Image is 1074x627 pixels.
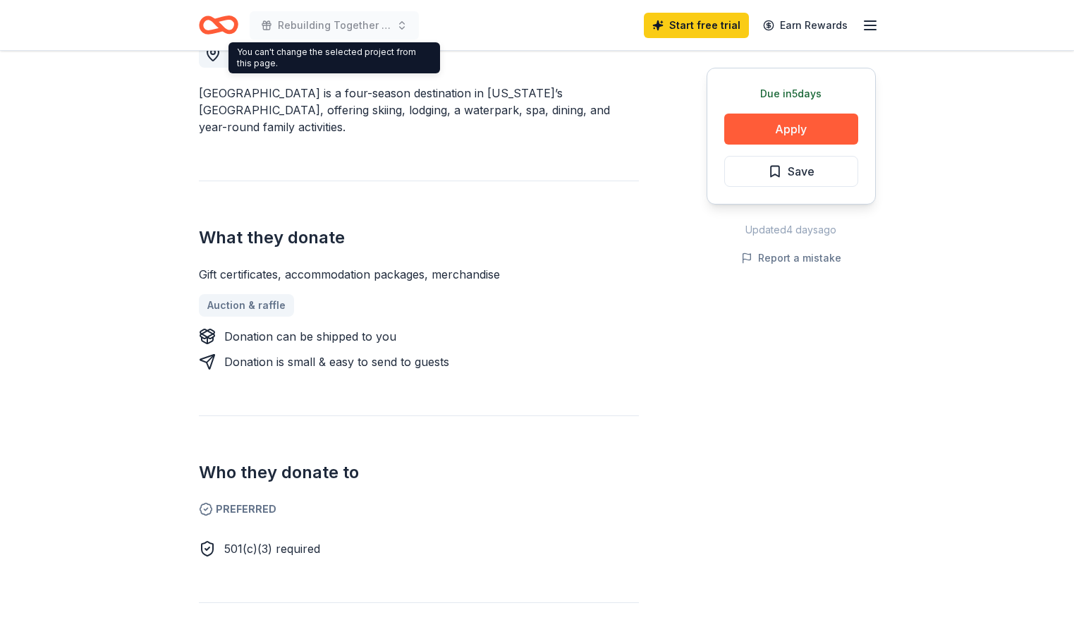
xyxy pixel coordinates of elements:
[199,294,294,317] a: Auction & raffle
[199,226,639,249] h2: What they donate
[788,162,814,181] span: Save
[199,461,639,484] h2: Who they donate to
[224,328,396,345] div: Donation can be shipped to you
[228,42,440,73] div: You can't change the selected project from this page.
[644,13,749,38] a: Start free trial
[278,17,391,34] span: Rebuilding Together [PERSON_NAME] Valley's Golf Fundraiser
[199,8,238,42] a: Home
[724,114,858,145] button: Apply
[741,250,841,267] button: Report a mistake
[755,13,856,38] a: Earn Rewards
[224,542,320,556] span: 501(c)(3) required
[250,11,419,39] button: Rebuilding Together [PERSON_NAME] Valley's Golf Fundraiser
[224,353,449,370] div: Donation is small & easy to send to guests
[724,85,858,102] div: Due in 5 days
[724,156,858,187] button: Save
[199,266,639,283] div: Gift certificates, accommodation packages, merchandise
[707,221,876,238] div: Updated 4 days ago
[199,85,639,135] div: [GEOGRAPHIC_DATA] is a four-season destination in [US_STATE]’s [GEOGRAPHIC_DATA], offering skiing...
[199,501,639,518] span: Preferred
